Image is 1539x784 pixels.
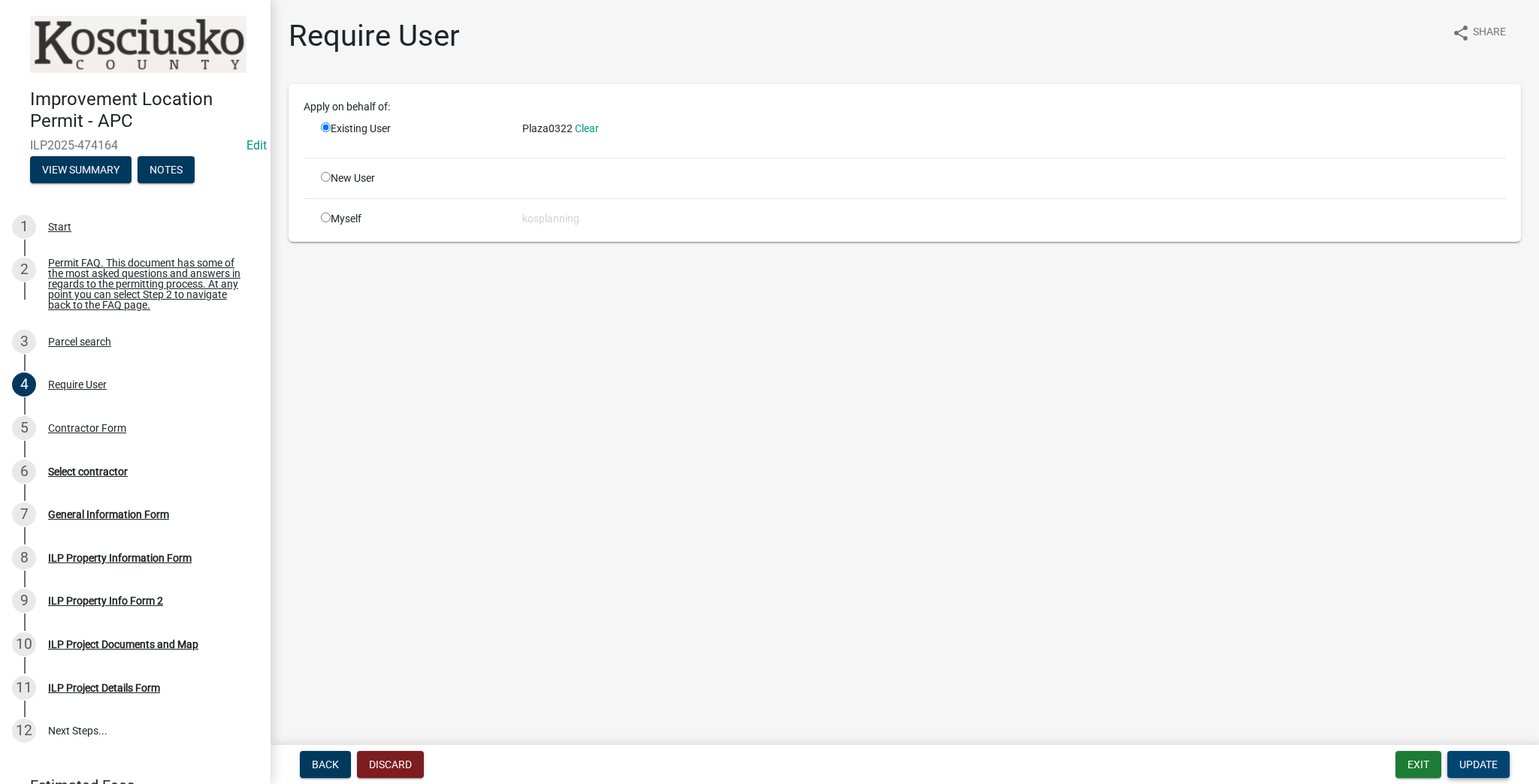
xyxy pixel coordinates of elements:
[246,138,267,152] wm-modal-confirm: Edit Application Number
[30,16,246,73] img: Kosciusko County, Indiana
[575,122,599,134] a: Clear
[1459,758,1498,770] span: Update
[12,372,36,397] div: 4
[48,596,163,606] div: ILP Property Info Form 2
[12,460,36,484] div: 6
[246,138,267,152] a: Edit
[310,170,511,186] div: New User
[300,751,351,778] button: Back
[357,751,424,778] button: Discard
[138,164,195,176] wm-modal-confirm: Notes
[48,336,111,347] div: Parcel search
[310,211,511,227] div: Myself
[1452,24,1470,42] i: share
[48,683,160,693] div: ILP Project Details Form
[12,330,36,354] div: 3
[12,719,36,743] div: 12
[12,676,36,700] div: 11
[1440,18,1518,47] button: shareShare
[12,546,36,570] div: 8
[30,164,132,176] wm-modal-confirm: Summary
[138,156,195,183] button: Notes
[48,379,107,390] div: Require User
[48,222,71,232] div: Start
[312,758,339,770] span: Back
[12,416,36,440] div: 5
[289,18,460,54] h1: Require User
[1447,751,1510,778] button: Update
[12,258,36,282] div: 2
[522,122,573,134] span: Plaza0322
[1473,24,1506,42] span: Share
[30,138,240,152] span: ILP2025-474164
[310,121,511,146] div: Existing User
[48,509,169,520] div: General Information Form
[48,639,198,650] div: ILP Project Documents and Map
[48,553,192,563] div: ILP Property Information Form
[12,502,36,526] div: 7
[48,258,246,310] div: Permit FAQ. This document has some of the most asked questions and answers in regards to the perm...
[48,423,126,433] div: Contractor Form
[12,632,36,656] div: 10
[1395,751,1441,778] button: Exit
[12,215,36,239] div: 1
[30,156,132,183] button: View Summary
[12,589,36,613] div: 9
[48,466,128,477] div: Select contractor
[292,99,1517,115] div: Apply on behalf of:
[30,89,259,132] h4: Improvement Location Permit - APC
